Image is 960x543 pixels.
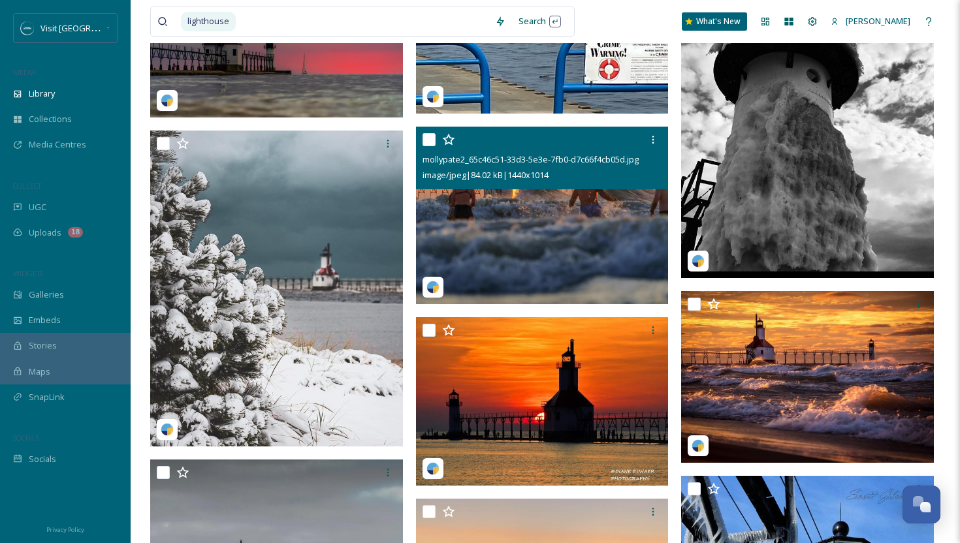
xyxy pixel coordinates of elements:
span: Collections [29,113,72,125]
span: COLLECT [13,181,41,191]
span: Media Centres [29,138,86,151]
a: What's New [682,12,747,31]
button: Open Chat [903,486,940,523]
span: MEDIA [13,67,36,77]
a: Privacy Policy [46,521,84,536]
img: lauradekreek_c18820db-f93f-1004-74bd-c7f8e70aa080.jpg [150,131,403,446]
img: snapsea-logo.png [426,90,440,103]
div: 18 [68,227,83,238]
img: snapsea-logo.png [161,94,174,107]
img: snapsea-logo.png [426,462,440,475]
span: Privacy Policy [46,525,84,534]
span: [PERSON_NAME] [846,15,910,27]
span: Embeds [29,314,61,326]
span: SnapLink [29,391,65,403]
img: SM%20Social%20Profile.png [21,22,34,35]
img: snapsea-logo.png [692,439,705,452]
div: Search [512,8,568,34]
span: Socials [29,453,56,465]
img: snapsea-logo.png [426,281,440,294]
span: Uploads [29,226,61,239]
span: SOCIALS [13,433,39,442]
img: snapsea-logo.png [161,423,174,436]
span: WIDGETS [13,268,43,278]
span: Stories [29,339,57,352]
span: UGC [29,201,46,213]
span: image/jpeg | 84.02 kB | 1440 x 1014 [423,169,549,181]
span: mollypate2_65c46c51-33d3-5e3e-7fb0-d7c66f4cb05d.jpg [423,153,639,165]
img: snapsea-logo.png [692,255,705,268]
span: Galleries [29,288,64,301]
img: dianeelwaerphotography_5a252fee-7209-5fda-a9bc-daa2ce5e20ee.jpg [416,317,669,486]
img: mollypate2_65c46c51-33d3-5e3e-7fb0-d7c66f4cb05d.jpg [416,127,669,305]
span: Maps [29,365,50,378]
span: Visit [GEOGRAPHIC_DATA][US_STATE] [40,22,186,34]
span: lighthouse [181,12,236,31]
span: Library [29,87,55,100]
a: [PERSON_NAME] [824,8,917,34]
img: mollypate2_17888410894146978.jpg [681,291,934,463]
